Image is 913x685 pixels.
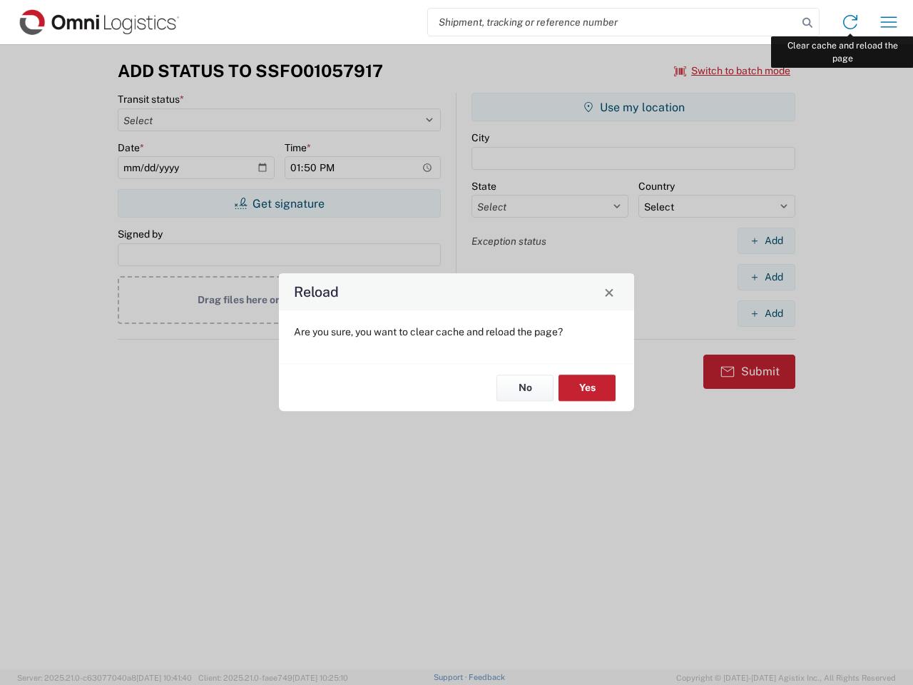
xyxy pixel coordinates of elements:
h4: Reload [294,282,339,303]
p: Are you sure, you want to clear cache and reload the page? [294,325,619,338]
input: Shipment, tracking or reference number [428,9,797,36]
button: Yes [558,375,616,401]
button: No [496,375,554,401]
button: Close [599,282,619,302]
